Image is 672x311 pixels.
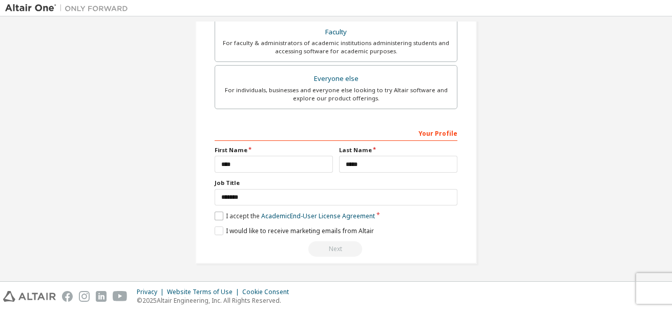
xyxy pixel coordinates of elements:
img: youtube.svg [113,291,128,302]
a: Academic End-User License Agreement [261,212,375,220]
img: facebook.svg [62,291,73,302]
img: altair_logo.svg [3,291,56,302]
div: Everyone else [221,72,451,86]
div: Faculty [221,25,451,39]
div: Privacy [137,288,167,296]
div: Website Terms of Use [167,288,242,296]
div: Read and acccept EULA to continue [215,241,457,257]
label: I accept the [215,212,375,220]
label: Last Name [339,146,457,154]
p: © 2025 Altair Engineering, Inc. All Rights Reserved. [137,296,295,305]
div: Your Profile [215,125,457,141]
label: I would like to receive marketing emails from Altair [215,226,374,235]
label: First Name [215,146,333,154]
img: Altair One [5,3,133,13]
div: For individuals, businesses and everyone else looking to try Altair software and explore our prod... [221,86,451,102]
img: instagram.svg [79,291,90,302]
img: linkedin.svg [96,291,107,302]
div: Cookie Consent [242,288,295,296]
label: Job Title [215,179,457,187]
div: For faculty & administrators of academic institutions administering students and accessing softwa... [221,39,451,55]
